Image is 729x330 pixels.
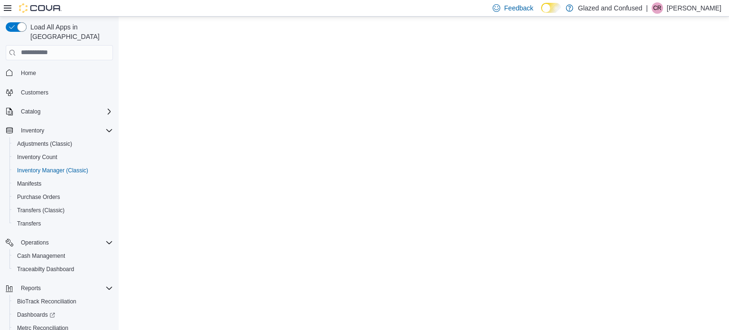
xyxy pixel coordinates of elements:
[17,86,113,98] span: Customers
[17,311,55,319] span: Dashboards
[21,89,48,96] span: Customers
[13,296,80,307] a: BioTrack Reconciliation
[13,250,113,262] span: Cash Management
[21,284,41,292] span: Reports
[9,190,117,204] button: Purchase Orders
[504,3,533,13] span: Feedback
[17,87,52,98] a: Customers
[17,125,48,136] button: Inventory
[13,309,59,321] a: Dashboards
[17,283,45,294] button: Reports
[13,165,113,176] span: Inventory Manager (Classic)
[13,309,113,321] span: Dashboards
[17,237,53,248] button: Operations
[2,66,117,80] button: Home
[17,252,65,260] span: Cash Management
[9,295,117,308] button: BioTrack Reconciliation
[13,151,113,163] span: Inventory Count
[17,67,40,79] a: Home
[13,250,69,262] a: Cash Management
[13,264,78,275] a: Traceabilty Dashboard
[17,283,113,294] span: Reports
[9,164,117,177] button: Inventory Manager (Classic)
[13,296,113,307] span: BioTrack Reconciliation
[9,137,117,151] button: Adjustments (Classic)
[652,2,663,14] div: Cody Rosenthal
[17,106,44,117] button: Catalog
[13,218,45,229] a: Transfers
[17,220,41,227] span: Transfers
[13,178,113,189] span: Manifests
[13,205,113,216] span: Transfers (Classic)
[17,140,72,148] span: Adjustments (Classic)
[21,108,40,115] span: Catalog
[13,138,76,150] a: Adjustments (Classic)
[13,191,113,203] span: Purchase Orders
[13,205,68,216] a: Transfers (Classic)
[17,207,65,214] span: Transfers (Classic)
[17,237,113,248] span: Operations
[27,22,113,41] span: Load All Apps in [GEOGRAPHIC_DATA]
[17,153,57,161] span: Inventory Count
[13,138,113,150] span: Adjustments (Classic)
[17,193,60,201] span: Purchase Orders
[9,204,117,217] button: Transfers (Classic)
[13,165,92,176] a: Inventory Manager (Classic)
[17,106,113,117] span: Catalog
[2,105,117,118] button: Catalog
[646,2,648,14] p: |
[19,3,62,13] img: Cova
[9,177,117,190] button: Manifests
[13,218,113,229] span: Transfers
[17,125,113,136] span: Inventory
[17,180,41,188] span: Manifests
[13,264,113,275] span: Traceabilty Dashboard
[9,217,117,230] button: Transfers
[667,2,721,14] p: [PERSON_NAME]
[2,236,117,249] button: Operations
[21,239,49,246] span: Operations
[2,85,117,99] button: Customers
[17,167,88,174] span: Inventory Manager (Classic)
[9,263,117,276] button: Traceabilty Dashboard
[653,2,661,14] span: CR
[21,69,36,77] span: Home
[13,151,61,163] a: Inventory Count
[2,282,117,295] button: Reports
[9,308,117,321] a: Dashboards
[17,67,113,79] span: Home
[17,298,76,305] span: BioTrack Reconciliation
[578,2,642,14] p: Glazed and Confused
[13,178,45,189] a: Manifests
[541,3,561,13] input: Dark Mode
[17,265,74,273] span: Traceabilty Dashboard
[9,249,117,263] button: Cash Management
[21,127,44,134] span: Inventory
[2,124,117,137] button: Inventory
[13,191,64,203] a: Purchase Orders
[9,151,117,164] button: Inventory Count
